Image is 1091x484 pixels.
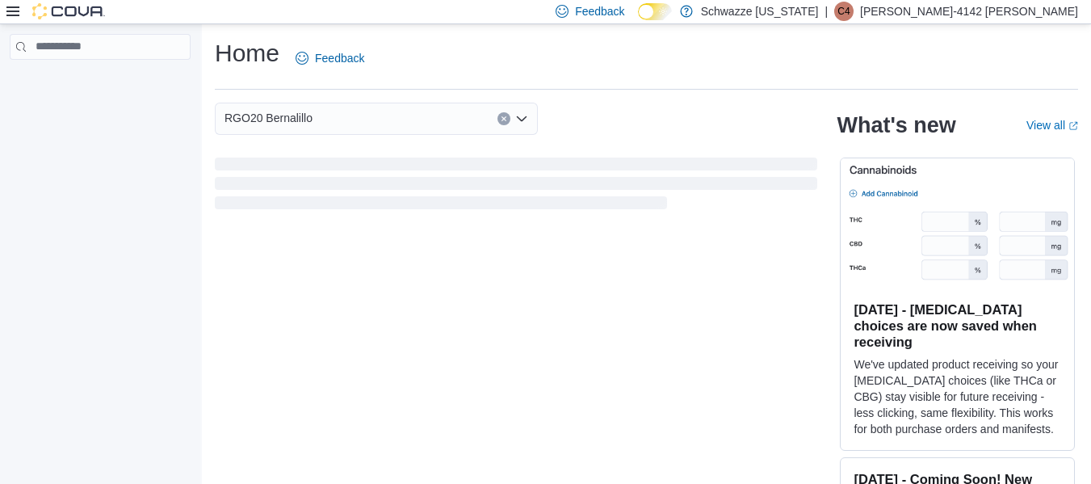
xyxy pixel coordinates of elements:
p: We've updated product receiving so your [MEDICAL_DATA] choices (like THCa or CBG) stay visible fo... [854,356,1061,437]
span: C4 [837,2,850,21]
h1: Home [215,37,279,69]
span: Loading [215,161,817,213]
span: Feedback [575,3,624,19]
img: Cova [32,3,105,19]
svg: External link [1068,121,1078,131]
h2: What's new [837,112,955,138]
p: [PERSON_NAME]-4142 [PERSON_NAME] [860,2,1078,21]
button: Open list of options [515,112,528,125]
h3: [DATE] - [MEDICAL_DATA] choices are now saved when receiving [854,301,1061,350]
nav: Complex example [10,63,191,102]
button: Clear input [497,112,510,125]
span: Dark Mode [638,20,639,21]
p: | [825,2,828,21]
span: RGO20 Bernalillo [224,108,313,128]
a: Feedback [289,42,371,74]
div: Cindy-4142 Aguilar [834,2,854,21]
span: Feedback [315,50,364,66]
p: Schwazze [US_STATE] [701,2,819,21]
input: Dark Mode [638,3,672,20]
a: View allExternal link [1026,119,1078,132]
